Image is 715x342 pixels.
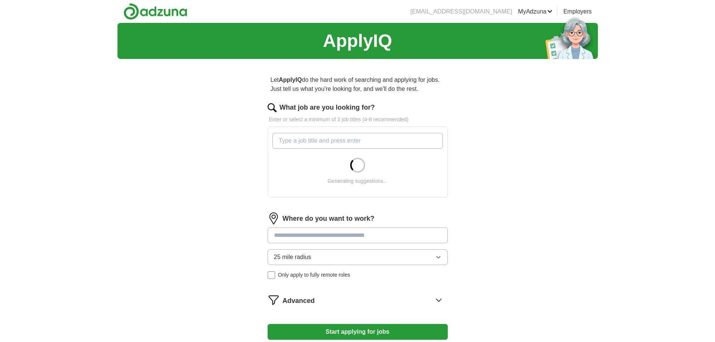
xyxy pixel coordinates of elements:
h1: ApplyIQ [323,27,392,54]
span: 25 mile radius [274,253,312,262]
img: search.png [268,103,277,112]
img: location.png [268,212,280,224]
label: What job are you looking for? [280,102,375,113]
div: Generating suggestions... [328,177,388,185]
span: Only apply to fully remote roles [278,271,350,279]
input: Only apply to fully remote roles [268,271,275,279]
img: Adzuna logo [123,3,187,20]
img: filter [268,294,280,306]
strong: ApplyIQ [279,77,302,83]
label: Where do you want to work? [283,214,375,224]
p: Enter or select a minimum of 3 job titles (4-8 recommended) [268,116,448,124]
input: Type a job title and press enter [272,133,443,149]
button: Start applying for jobs [268,324,448,340]
a: MyAdzuna [518,7,552,16]
button: 25 mile radius [268,249,448,265]
li: [EMAIL_ADDRESS][DOMAIN_NAME] [410,7,512,16]
p: Let do the hard work of searching and applying for jobs. Just tell us what you're looking for, an... [268,72,448,96]
a: Employers [563,7,592,16]
span: Advanced [283,296,315,306]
